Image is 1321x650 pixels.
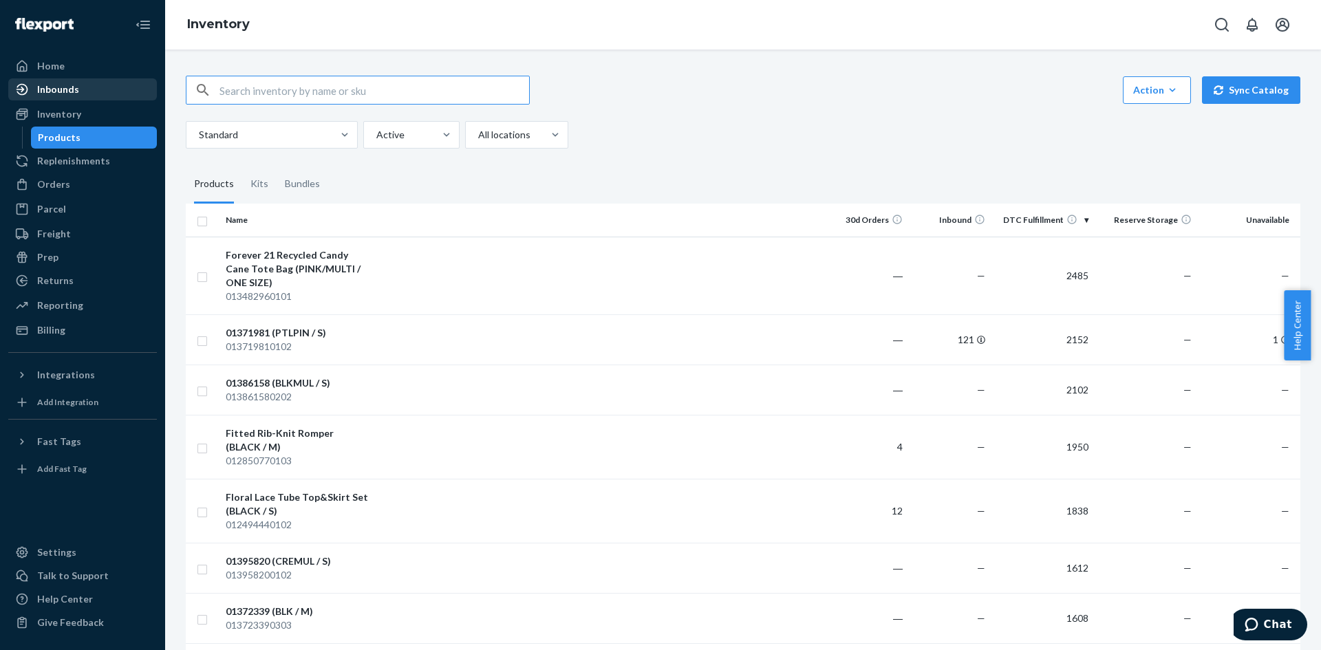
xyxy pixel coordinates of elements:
[1183,562,1192,574] span: —
[8,78,157,100] a: Inbounds
[991,204,1094,237] th: DTC Fulfillment
[991,543,1094,593] td: 1612
[37,463,87,475] div: Add Fast Tag
[477,128,478,142] input: All locations
[826,314,908,365] td: ―
[1269,11,1296,39] button: Open account menu
[8,55,157,77] a: Home
[226,376,369,390] div: 01386158 (BLKMUL / S)
[1281,270,1289,281] span: —
[176,5,261,45] ol: breadcrumbs
[37,435,81,448] div: Fast Tags
[826,415,908,479] td: 4
[226,618,369,632] div: 013723390303
[826,237,908,314] td: ―
[1183,384,1192,396] span: —
[37,545,76,559] div: Settings
[37,592,93,606] div: Help Center
[37,616,104,629] div: Give Feedback
[1183,441,1192,453] span: —
[226,490,369,518] div: Floral Lace Tube Top&Skirt Set (BLACK / S)
[8,103,157,125] a: Inventory
[37,227,71,241] div: Freight
[1202,76,1300,104] button: Sync Catalog
[226,605,369,618] div: 01372339 (BLK / M)
[8,431,157,453] button: Fast Tags
[37,396,98,408] div: Add Integration
[1197,593,1300,643] td: 1
[37,274,74,288] div: Returns
[977,384,985,396] span: —
[37,323,65,337] div: Billing
[826,593,908,643] td: ―
[8,246,157,268] a: Prep
[1234,609,1307,643] iframe: Opens a widget where you can chat to one of our agents
[37,299,83,312] div: Reporting
[8,198,157,220] a: Parcel
[37,368,95,382] div: Integrations
[8,364,157,386] button: Integrations
[1183,334,1192,345] span: —
[8,294,157,316] a: Reporting
[908,314,991,365] td: 121
[826,479,908,543] td: 12
[226,426,369,454] div: Fitted Rib-Knit Romper (BLACK / M)
[8,270,157,292] a: Returns
[8,611,157,633] button: Give Feedback
[37,569,109,583] div: Talk to Support
[226,568,369,582] div: 013958200102
[1094,204,1197,237] th: Reserve Storage
[37,202,66,216] div: Parcel
[220,204,375,237] th: Name
[1183,505,1192,517] span: —
[197,128,199,142] input: Standard
[226,290,369,303] div: 013482960101
[991,415,1094,479] td: 1950
[8,319,157,341] a: Billing
[991,314,1094,365] td: 2152
[226,554,369,568] div: 01395820 (CREMUL / S)
[226,518,369,532] div: 012494440102
[219,76,529,104] input: Search inventory by name or sku
[1197,314,1300,365] td: 1
[1284,290,1311,360] button: Help Center
[977,505,985,517] span: —
[226,326,369,340] div: 01371981 (PTLPIN / S)
[908,204,991,237] th: Inbound
[37,177,70,191] div: Orders
[250,165,268,204] div: Kits
[1281,384,1289,396] span: —
[1281,562,1289,574] span: —
[375,128,376,142] input: Active
[37,107,81,121] div: Inventory
[129,11,157,39] button: Close Navigation
[1123,76,1191,104] button: Action
[991,237,1094,314] td: 2485
[194,165,234,204] div: Products
[991,593,1094,643] td: 1608
[8,173,157,195] a: Orders
[1208,11,1236,39] button: Open Search Box
[977,441,985,453] span: —
[1183,612,1192,624] span: —
[285,165,320,204] div: Bundles
[1281,505,1289,517] span: —
[226,248,369,290] div: Forever 21 Recycled Candy Cane Tote Bag (PINK/MULTI / ONE SIZE)
[226,390,369,404] div: 013861580202
[977,612,985,624] span: —
[226,454,369,468] div: 012850770103
[226,340,369,354] div: 013719810102
[826,365,908,415] td: ―
[8,458,157,480] a: Add Fast Tag
[8,565,157,587] button: Talk to Support
[15,18,74,32] img: Flexport logo
[8,541,157,563] a: Settings
[1238,11,1266,39] button: Open notifications
[8,391,157,413] a: Add Integration
[1281,441,1289,453] span: —
[826,204,908,237] th: 30d Orders
[37,250,58,264] div: Prep
[826,543,908,593] td: ―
